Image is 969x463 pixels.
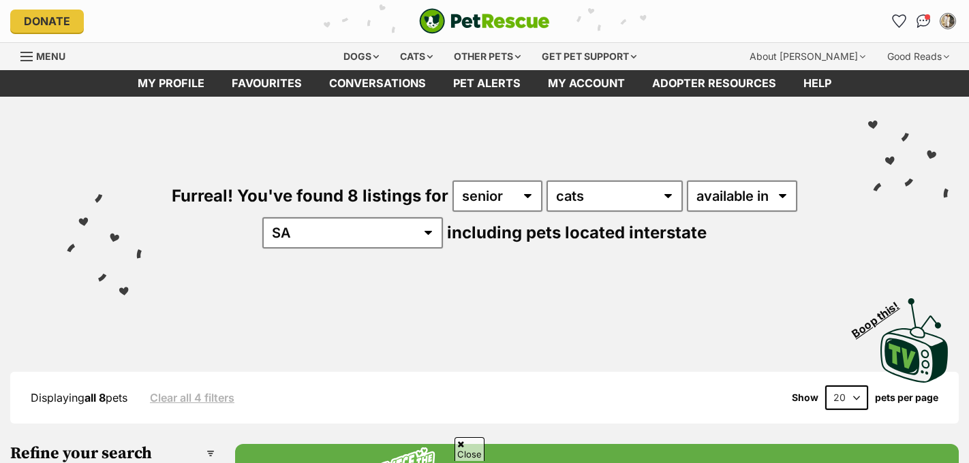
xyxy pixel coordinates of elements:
a: Favourites [218,70,316,97]
img: PetRescue TV logo [880,298,949,383]
ul: Account quick links [888,10,959,32]
span: Displaying pets [31,391,127,404]
a: Favourites [888,10,910,32]
a: conversations [316,70,440,97]
a: Boop this! [880,286,949,385]
span: Furreal! You've found 8 listings for [172,186,448,206]
strong: all 8 [84,391,106,404]
a: PetRescue [419,8,550,34]
button: My account [937,10,959,32]
a: Pet alerts [440,70,534,97]
a: Menu [20,43,75,67]
div: About [PERSON_NAME] [740,43,875,70]
a: My account [534,70,639,97]
label: pets per page [875,392,938,403]
span: Close [455,437,484,461]
span: Menu [36,50,65,62]
a: Conversations [912,10,934,32]
a: My profile [124,70,218,97]
span: Boop this! [850,291,912,340]
span: including pets located interstate [447,223,707,242]
a: Help [790,70,845,97]
span: Show [792,392,818,403]
div: Dogs [334,43,388,70]
img: Grace Moriarty profile pic [941,14,955,28]
a: Donate [10,10,84,33]
img: chat-41dd97257d64d25036548639549fe6c8038ab92f7586957e7f3b1b290dea8141.svg [917,14,931,28]
div: Get pet support [532,43,646,70]
div: Other pets [444,43,530,70]
a: Adopter resources [639,70,790,97]
div: Good Reads [878,43,959,70]
div: Cats [390,43,442,70]
h3: Refine your search [10,444,215,463]
a: Clear all 4 filters [150,392,234,404]
img: logo-cat-932fe2b9b8326f06289b0f2fb663e598f794de774fb13d1741a6617ecf9a85b4.svg [419,8,550,34]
